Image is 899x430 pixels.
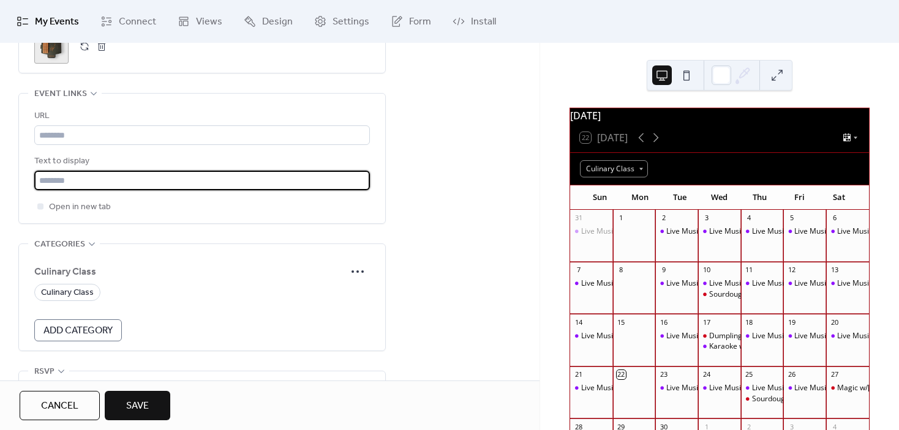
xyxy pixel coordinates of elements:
div: Live Music - Michael Peters [783,226,826,237]
div: Sourdough Starter Class [709,289,792,300]
div: Live Music - Kielo Smith [570,278,613,289]
div: Live Music - Sue & Jordan [783,331,826,341]
span: Install [471,15,496,29]
div: Live Music - Jon Millsap Music [655,278,698,289]
span: Open in new tab [49,200,111,215]
span: Settings [333,15,369,29]
div: Live Music - Michael Campbell [698,383,741,393]
div: Live Music - Gwamba [826,278,869,289]
a: Design [235,5,302,38]
div: Live Music - [PERSON_NAME] [794,226,893,237]
a: Settings [305,5,378,38]
div: 22 [617,370,626,379]
div: 5 [787,213,796,223]
button: Cancel [20,391,100,420]
span: Design [262,15,293,29]
div: URL [34,109,367,124]
div: Live Music - Rolf Gehrung [783,278,826,289]
div: Live Music -Two Heavy Cats [581,383,675,393]
span: Form [409,15,431,29]
div: Text to display [34,154,367,169]
span: Culinary Class [34,265,345,280]
div: 21 [574,370,583,379]
div: Live Music - [PERSON_NAME] [794,278,893,289]
div: Live Music - Kenny Taylor [698,226,741,237]
div: 17 [702,317,711,327]
a: Install [443,5,505,38]
div: Live Music - [PERSON_NAME] [709,226,808,237]
div: Wed [699,185,739,210]
span: Culinary Class [41,286,94,300]
div: 7 [574,265,583,275]
div: Live Music - Two Heavy Cats [752,226,848,237]
div: Live Music - The Belmore's [826,226,869,237]
div: Dumpling Making Class at [GEOGRAPHIC_DATA] [709,331,874,341]
div: Live Music -Two Heavy Cats [570,383,613,393]
div: Live Music - Blue Harmonix [581,331,674,341]
div: 23 [659,370,668,379]
div: 13 [830,265,839,275]
div: 8 [617,265,626,275]
span: My Events [35,15,79,29]
div: 19 [787,317,796,327]
div: 9 [659,265,668,275]
div: Live Music - [PERSON_NAME] Music [666,331,788,341]
div: 24 [702,370,711,379]
div: Fri [780,185,819,210]
span: Cancel [41,399,78,413]
div: Live Music - Jon Millsap Music [655,383,698,393]
div: 11 [745,265,754,275]
div: 27 [830,370,839,379]
div: Sourdough Advanced Class [752,394,845,404]
div: Sun [580,185,620,210]
span: RSVP [34,365,55,379]
div: ; [34,29,69,64]
div: Live Music - Gary Wooten [698,278,741,289]
a: My Events [7,5,88,38]
div: 14 [574,317,583,327]
span: Connect [119,15,156,29]
div: 31 [574,213,583,223]
div: Live Music - Tennessee Jimmy Harrell & Amaya Rose [741,331,784,341]
div: Live Music - [PERSON_NAME] [752,278,851,289]
div: Live Music - [PERSON_NAME] [581,278,680,289]
span: Views [196,15,222,29]
div: 3 [702,213,711,223]
div: 15 [617,317,626,327]
a: Form [382,5,440,38]
a: Connect [91,5,165,38]
div: 26 [787,370,796,379]
span: Event links [34,87,87,102]
span: Categories [34,237,85,252]
div: Live Music - Emily Smith [570,226,613,237]
div: 6 [830,213,839,223]
div: Thu [739,185,779,210]
div: Sat [819,185,859,210]
div: 1 [617,213,626,223]
div: Live Music - Katie Chappell [826,331,869,341]
div: Live Music - Rowdy Yates [741,383,784,393]
div: 10 [702,265,711,275]
div: [DATE] [570,108,869,123]
div: Sourdough Starter Class [698,289,741,300]
div: Live Music - Jon Millsap Music [655,331,698,341]
div: Live Music - [PERSON_NAME] Music [666,226,788,237]
div: 16 [659,317,668,327]
div: Mon [620,185,660,210]
div: Live Music - Jon Millsap Music [655,226,698,237]
button: Save [105,391,170,420]
div: Tue [660,185,699,210]
button: Add Category [34,319,122,341]
div: 20 [830,317,839,327]
div: Live Music - [PERSON_NAME] Music [666,278,788,289]
div: Karaoke with Erik from Sound House Productions [698,341,741,352]
div: Live Music - [PERSON_NAME] [794,383,893,393]
div: Dumpling Making Class at Primal House [698,331,741,341]
div: Live Music - [PERSON_NAME] [709,278,808,289]
div: Live Music - [PERSON_NAME] Music [666,383,788,393]
div: Live Music - Two Heavy Cats [741,226,784,237]
div: Magic w/Mike Rangel - Magic Castle Magician [826,383,869,393]
span: Save [126,399,149,413]
div: Live Music - Blue Harmonix [570,331,613,341]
